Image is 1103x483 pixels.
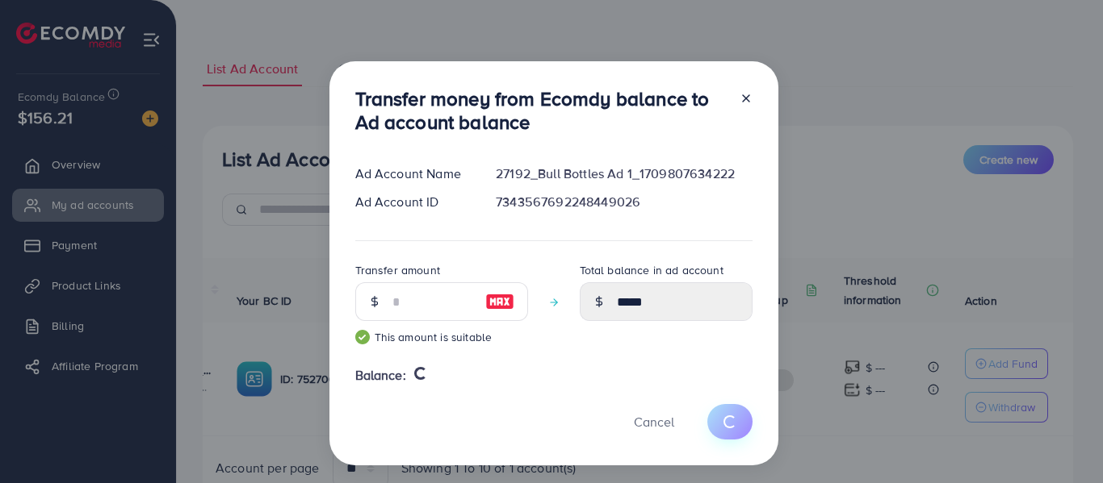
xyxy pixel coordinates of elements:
[1034,410,1091,471] iframe: Chat
[342,193,484,211] div: Ad Account ID
[634,413,674,431] span: Cancel
[614,404,694,439] button: Cancel
[342,164,484,183] div: Ad Account Name
[355,330,370,344] img: guide
[355,366,406,385] span: Balance:
[580,262,723,278] label: Total balance in ad account
[485,292,514,311] img: image
[355,87,727,134] h3: Transfer money from Ecomdy balance to Ad account balance
[355,329,528,345] small: This amount is suitable
[483,164,765,183] div: 27192_Bull Bottles Ad 1_1709807634222
[483,193,765,211] div: 7343567692248449026
[355,262,440,278] label: Transfer amount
